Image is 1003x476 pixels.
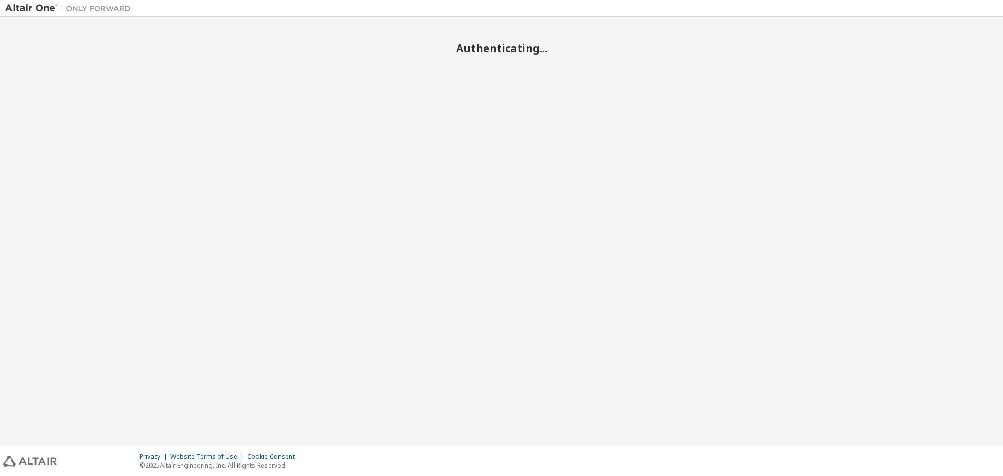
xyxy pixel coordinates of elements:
img: altair_logo.svg [3,456,57,467]
div: Privacy [139,452,170,461]
p: © 2025 Altair Engineering, Inc. All Rights Reserved. [139,461,301,470]
img: Altair One [5,3,136,14]
div: Cookie Consent [247,452,301,461]
h2: Authenticating... [5,41,998,55]
div: Website Terms of Use [170,452,247,461]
